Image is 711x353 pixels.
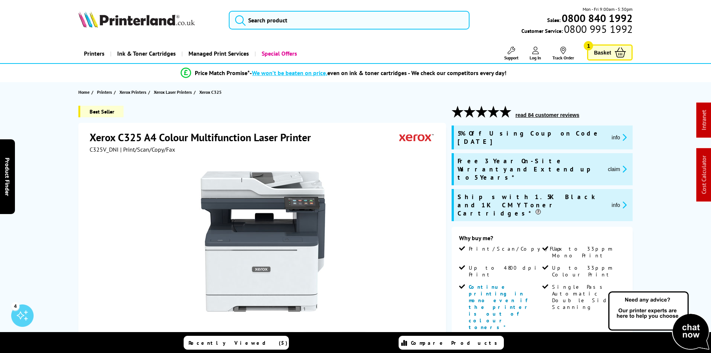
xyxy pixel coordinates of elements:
img: Open Live Chat window [606,290,711,352]
p: *Limited to 1K Pages [469,331,540,351]
span: Mon - Fri 9:00am - 5:30pm [583,6,633,13]
a: Printerland Logo [78,11,220,29]
span: Sales: [547,16,561,24]
span: C325V_DNI [90,146,119,153]
span: 1 [584,41,593,50]
a: Cost Calculator [700,156,708,194]
span: Xerox Laser Printers [154,88,192,96]
button: promo-description [609,133,629,142]
a: Xerox Laser Printers [154,88,194,96]
li: modal_Promise [61,66,627,80]
span: Continue printing in mono even if the printer is out of colour toners* [469,284,531,331]
a: Compare Products [399,336,504,350]
h1: Xerox C325 A4 Colour Multifunction Laser Printer [90,130,318,144]
b: 0800 840 1992 [562,11,633,25]
a: Log In [530,47,541,61]
a: Recently Viewed (5) [184,336,289,350]
span: Ink & Toner Cartridges [117,44,176,63]
button: read 84 customer reviews [513,112,581,118]
img: Xerox [399,130,434,144]
span: Customer Service: [521,25,633,34]
a: Printers [78,44,110,63]
span: Printers [97,88,112,96]
span: Support [504,55,518,61]
a: Home [78,88,91,96]
span: 0800 995 1992 [563,25,633,32]
span: We won’t be beaten on price, [252,69,327,77]
span: Home [78,88,90,96]
div: - even on ink & toner cartridges - We check our competitors every day! [250,69,506,77]
a: 0800 840 1992 [561,15,633,22]
span: Best Seller [78,106,124,117]
span: Ships with 1.5K Black and 1K CMY Toner Cartridges* [458,193,606,217]
input: Search product [229,11,470,30]
span: Price Match Promise* [195,69,250,77]
div: Why buy me? [459,234,625,245]
a: Xerox Printers [119,88,148,96]
span: | Print/Scan/Copy/Fax [120,146,175,153]
span: Print/Scan/Copy/Fax [469,245,565,252]
a: Special Offers [255,44,303,63]
span: Up to 33ppm Colour Print [552,264,624,278]
a: Ink & Toner Cartridges [110,44,181,63]
button: promo-description [609,201,629,209]
span: Xerox Printers [119,88,146,96]
span: Up to 33ppm Mono Print [552,245,624,259]
span: Free 3 Year On-Site Warranty and Extend up to 5 Years* [458,157,602,182]
span: Product Finder [4,157,11,196]
span: 5% Off Using Coupon Code [DATE] [458,129,606,146]
span: Recently Viewed (5) [188,340,288,346]
a: Track Order [552,47,574,61]
span: Compare Products [411,340,501,346]
span: Log In [530,55,541,61]
span: Xerox C325 [199,89,222,95]
span: Up to 4800 dpi Print [469,264,540,278]
span: Basket [594,47,611,58]
span: Single Pass Automatic Double Sided Scanning [552,284,624,310]
button: promo-description [606,165,629,173]
a: Intranet [700,110,708,130]
div: 4 [11,302,19,310]
img: Printerland Logo [78,11,195,28]
a: Printers [97,88,114,96]
img: Xerox C325 [190,168,336,315]
a: Support [504,47,518,61]
a: Managed Print Services [181,44,255,63]
a: Basket 1 [587,44,633,61]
